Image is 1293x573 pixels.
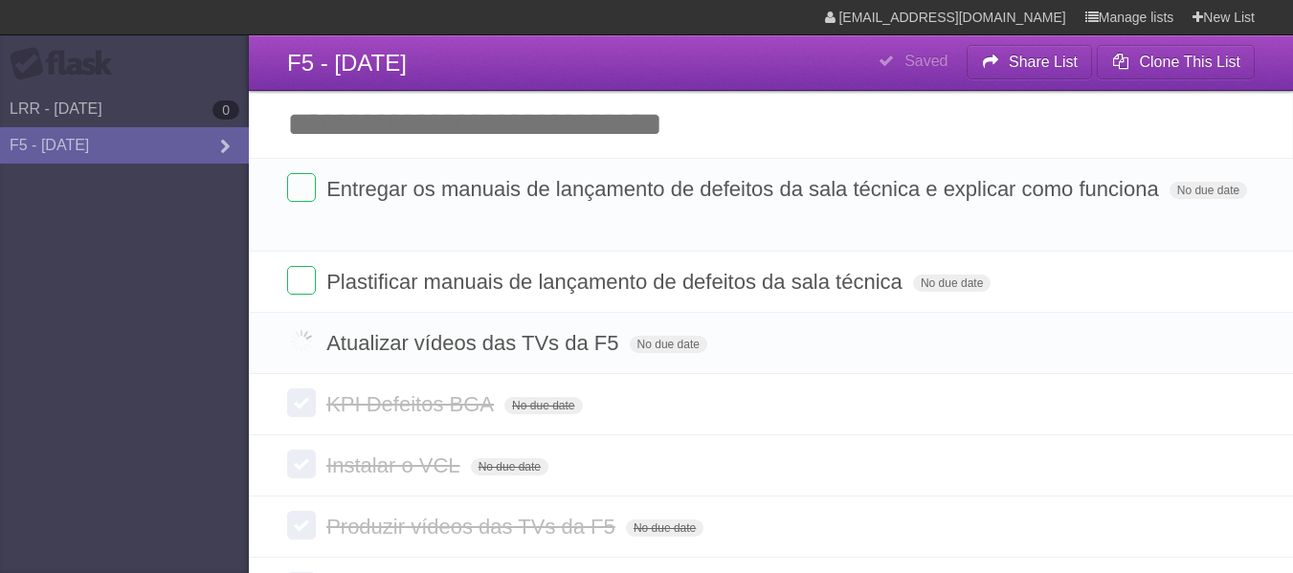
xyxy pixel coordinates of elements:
[967,45,1093,79] button: Share List
[471,458,548,475] span: No due date
[1009,54,1078,70] b: Share List
[504,397,582,414] span: No due date
[212,100,239,120] b: 0
[287,173,316,202] label: Done
[1097,45,1255,79] button: Clone This List
[904,53,947,69] b: Saved
[287,450,316,478] label: Done
[287,327,316,356] label: Done
[326,270,907,294] span: Plastificar manuais de lançamento de defeitos da sala técnica
[287,50,407,76] span: F5 - [DATE]
[287,511,316,540] label: Done
[1139,54,1240,70] b: Clone This List
[326,515,620,539] span: Produzir vídeos das TVs da F5
[326,392,499,416] span: KPI Defeitos BGA
[287,388,316,417] label: Done
[626,519,703,537] span: No due date
[913,275,991,292] span: No due date
[10,47,124,81] div: Flask
[630,336,707,353] span: No due date
[1170,182,1247,199] span: No due date
[326,331,623,355] span: Atualizar vídeos das TVs da F5
[326,453,464,477] span: Instalar o VCL
[287,266,316,295] label: Done
[326,177,1164,201] span: Entregar os manuais de lançamento de defeitos da sala técnica e explicar como funciona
